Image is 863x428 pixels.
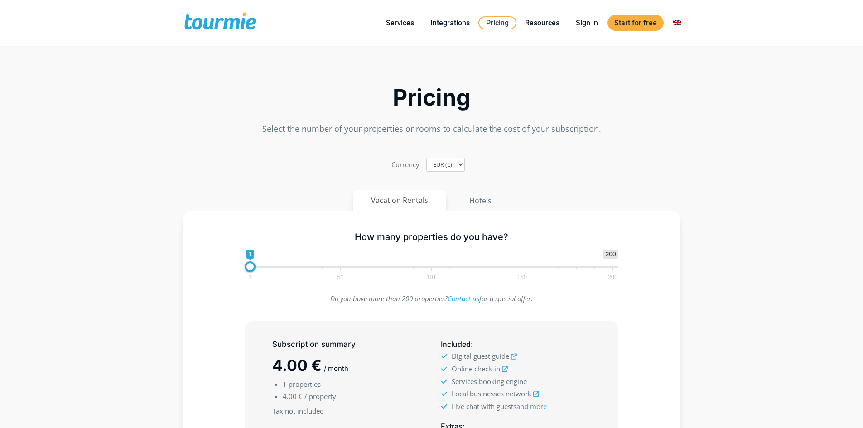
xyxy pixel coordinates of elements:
[324,364,348,373] span: / month
[603,250,618,259] span: 200
[452,377,527,386] span: Services booking engine
[272,406,324,415] u: Tax not included
[569,17,605,29] a: Sign in
[283,392,303,401] span: 4.00 €
[518,17,566,29] a: Resources
[441,340,471,349] span: Included
[391,159,419,171] label: Currency
[451,190,510,212] button: Hotels
[452,389,531,398] span: Local businesses network
[452,364,500,373] span: Online check-in
[183,87,680,108] h2: Pricing
[452,351,509,361] span: Digital guest guide
[607,15,664,31] a: Start for free
[246,250,254,259] span: 1
[478,16,516,29] a: Pricing
[245,231,618,243] h5: How many properties do you have?
[272,339,422,350] h5: Subscription summary
[272,356,322,375] span: 4.00 €
[607,275,619,279] span: 200
[666,17,688,29] a: Switch to
[516,402,547,411] a: and more
[379,17,421,29] a: Services
[304,392,336,401] span: / property
[183,123,680,135] p: Select the number of your properties or rooms to calculate the cost of your subscription.
[441,339,590,350] h5: :
[424,17,477,29] a: Integrations
[247,275,253,279] span: 1
[425,275,438,279] span: 101
[353,190,446,211] button: Vacation Rentals
[289,380,321,389] span: properties
[245,293,618,305] p: Do you have more than 200 properties? for a special offer.
[452,402,547,411] span: Live chat with guests
[283,380,287,389] span: 1
[516,275,528,279] span: 150
[448,294,479,303] a: Contact us
[336,275,345,279] span: 51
